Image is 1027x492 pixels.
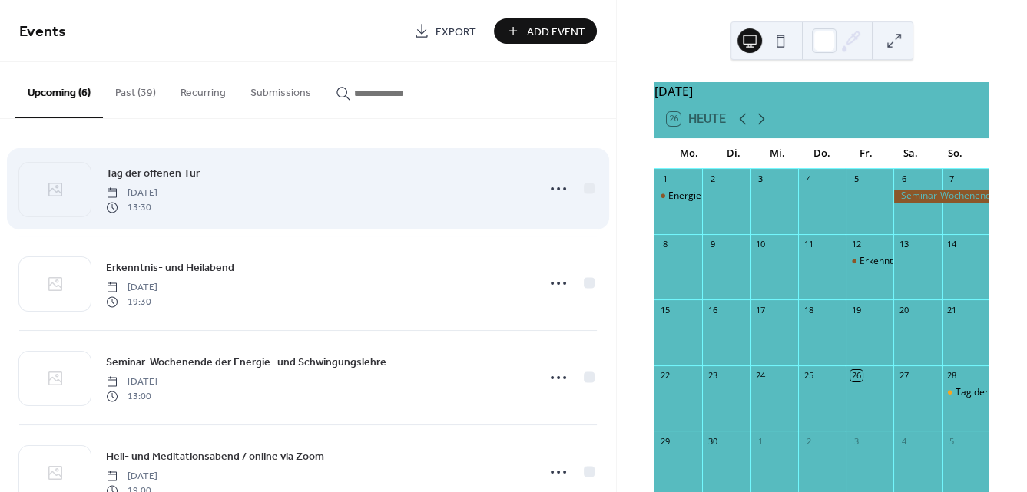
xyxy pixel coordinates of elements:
div: 21 [946,304,958,315]
div: 29 [659,435,671,447]
div: 4 [803,173,814,185]
div: 3 [850,435,862,447]
div: Fr. [844,138,889,169]
div: 15 [659,304,671,315]
div: 28 [946,370,958,381]
a: Export [403,18,488,44]
div: 26 [850,370,862,381]
div: 5 [946,435,958,447]
div: 10 [755,239,767,250]
div: So. [933,138,977,169]
a: Heil- und Meditationsabend / online via Zoom [106,447,324,465]
span: 13:00 [106,389,157,403]
div: 2 [707,173,718,185]
div: 3 [755,173,767,185]
div: Energie und Heilung [668,190,755,203]
div: 2 [803,435,814,447]
div: 30 [707,435,718,447]
div: 9 [707,239,718,250]
span: Export [436,24,476,40]
div: 12 [850,239,862,250]
div: Seminar-Wochenende der Energie- und Schwingungslehre [893,190,989,203]
span: 19:30 [106,295,157,309]
div: 4 [898,435,909,447]
div: [DATE] [654,82,989,101]
span: [DATE] [106,375,157,389]
a: Erkenntnis- und Heilabend [106,259,234,276]
div: 1 [659,173,671,185]
div: Di. [711,138,756,169]
span: Heil- und Meditationsabend / online via Zoom [106,449,324,465]
div: Energie und Heilung [654,190,702,203]
div: 8 [659,239,671,250]
span: Erkenntnis- und Heilabend [106,260,234,276]
button: Submissions [238,62,323,117]
div: 17 [755,304,767,315]
button: Past (39) [103,62,168,117]
div: Erkenntnis- und Heilabend [860,255,972,268]
div: Sa. [889,138,933,169]
span: Seminar-Wochenende der Energie- und Schwingungslehre [106,355,386,371]
div: 20 [898,304,909,315]
div: Tag der offenen Tür [942,386,989,399]
a: Tag der offenen Tür [106,164,200,182]
span: [DATE] [106,187,157,200]
div: 24 [755,370,767,381]
span: 13:30 [106,200,157,214]
div: Do. [800,138,844,169]
div: 11 [803,239,814,250]
div: 18 [803,304,814,315]
div: 27 [898,370,909,381]
div: 22 [659,370,671,381]
div: 23 [707,370,718,381]
div: Erkenntnis- und Heilabend [846,255,893,268]
div: 25 [803,370,814,381]
span: Add Event [527,24,585,40]
a: Seminar-Wochenende der Energie- und Schwingungslehre [106,353,386,371]
button: Add Event [494,18,597,44]
div: Mi. [756,138,800,169]
button: Upcoming (6) [15,62,103,118]
div: 1 [755,435,767,447]
div: 7 [946,173,958,185]
div: 6 [898,173,909,185]
span: Tag der offenen Tür [106,166,200,182]
span: [DATE] [106,281,157,295]
span: Events [19,17,66,47]
div: 19 [850,304,862,315]
div: 16 [707,304,718,315]
button: Recurring [168,62,238,117]
span: [DATE] [106,470,157,484]
div: Mo. [667,138,711,169]
div: 13 [898,239,909,250]
div: 5 [850,173,862,185]
div: 14 [946,239,958,250]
